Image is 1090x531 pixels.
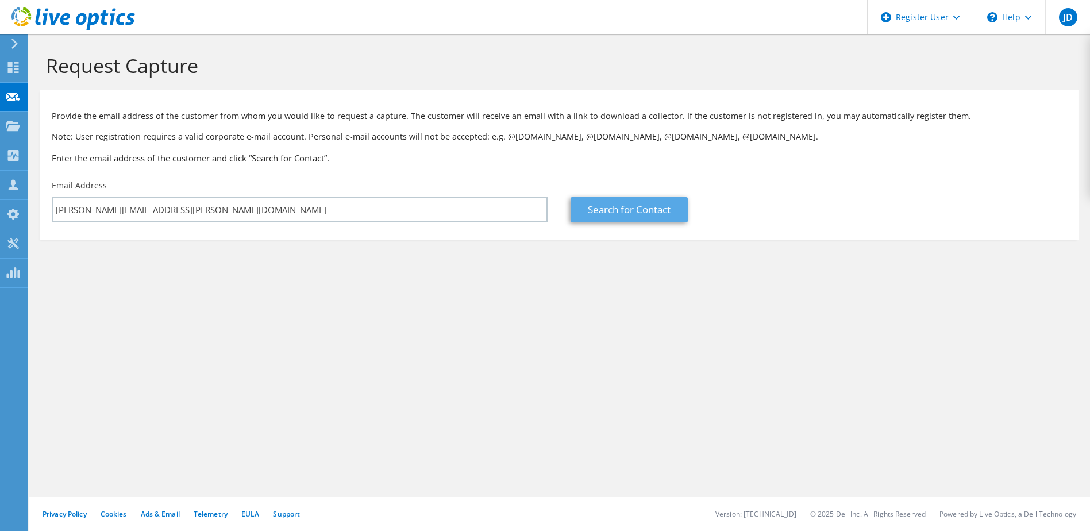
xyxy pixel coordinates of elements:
[141,509,180,519] a: Ads & Email
[1059,8,1077,26] span: JD
[810,509,926,519] li: © 2025 Dell Inc. All Rights Reserved
[52,180,107,191] label: Email Address
[52,130,1067,143] p: Note: User registration requires a valid corporate e-mail account. Personal e-mail accounts will ...
[987,12,997,22] svg: \n
[939,509,1076,519] li: Powered by Live Optics, a Dell Technology
[571,197,688,222] a: Search for Contact
[46,53,1067,78] h1: Request Capture
[43,509,87,519] a: Privacy Policy
[194,509,228,519] a: Telemetry
[273,509,300,519] a: Support
[101,509,127,519] a: Cookies
[52,152,1067,164] h3: Enter the email address of the customer and click “Search for Contact”.
[241,509,259,519] a: EULA
[715,509,796,519] li: Version: [TECHNICAL_ID]
[52,110,1067,122] p: Provide the email address of the customer from whom you would like to request a capture. The cust...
